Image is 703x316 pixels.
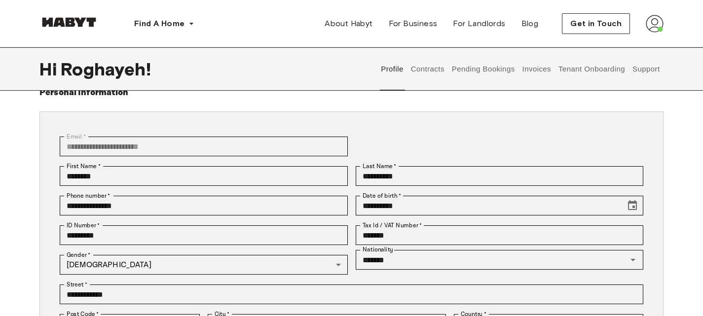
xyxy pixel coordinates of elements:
button: Get in Touch [562,13,630,34]
label: Tax Id / VAT Number [363,221,422,230]
button: Find A Home [126,14,202,34]
button: Pending Bookings [450,47,516,91]
label: Phone number [67,191,111,200]
label: Date of birth [363,191,401,200]
span: Get in Touch [570,18,622,30]
div: [DEMOGRAPHIC_DATA] [60,255,348,275]
a: Blog [514,14,547,34]
div: You can't change your email address at the moment. Please reach out to customer support in case y... [60,137,348,156]
span: About Habyt [325,18,372,30]
a: For Landlords [445,14,513,34]
a: For Business [381,14,445,34]
button: Support [631,47,661,91]
button: Invoices [521,47,552,91]
h6: Personal Information [39,86,129,100]
label: First Name [67,162,101,171]
a: About Habyt [317,14,380,34]
button: Contracts [409,47,445,91]
img: avatar [646,15,664,33]
div: user profile tabs [377,47,664,91]
label: Last Name [363,162,397,171]
span: For Business [389,18,438,30]
img: Habyt [39,17,99,27]
span: Blog [521,18,539,30]
button: Choose date, selected date is Oct 31, 1985 [623,196,642,215]
label: Gender [67,250,90,259]
label: Email [67,132,86,141]
button: Profile [380,47,405,91]
button: Tenant Onboarding [557,47,627,91]
span: For Landlords [453,18,505,30]
span: Hi [39,59,61,79]
label: Nationality [363,246,393,254]
span: Roghayeh ! [61,59,150,79]
label: ID Number [67,221,100,230]
label: Street [67,280,87,289]
button: Open [626,253,640,267]
span: Find A Home [134,18,185,30]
